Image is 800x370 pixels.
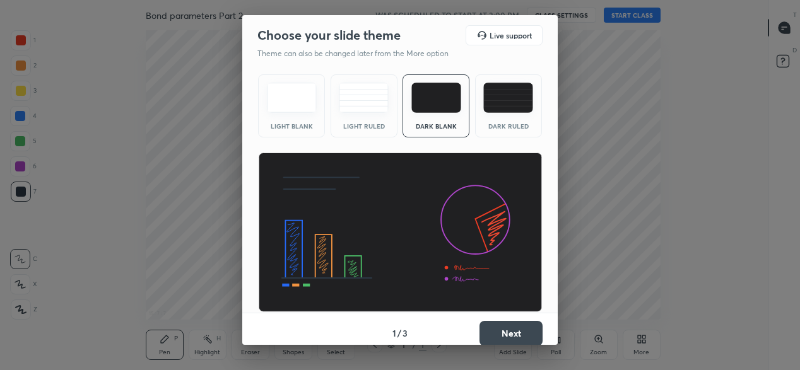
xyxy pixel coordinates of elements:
h4: 3 [403,327,408,340]
h5: Live support [490,32,532,39]
h4: / [397,327,401,340]
h2: Choose your slide theme [257,27,401,43]
h4: 1 [392,327,396,340]
img: darkRuledTheme.de295e13.svg [483,83,533,113]
div: Light Ruled [339,123,389,129]
img: lightRuledTheme.5fabf969.svg [339,83,389,113]
div: Light Blank [266,123,317,129]
p: Theme can also be changed later from the More option [257,48,462,59]
button: Next [479,321,543,346]
div: Dark Blank [411,123,461,129]
img: darkTheme.f0cc69e5.svg [411,83,461,113]
img: darkThemeBanner.d06ce4a2.svg [258,153,543,313]
div: Dark Ruled [483,123,534,129]
img: lightTheme.e5ed3b09.svg [267,83,317,113]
